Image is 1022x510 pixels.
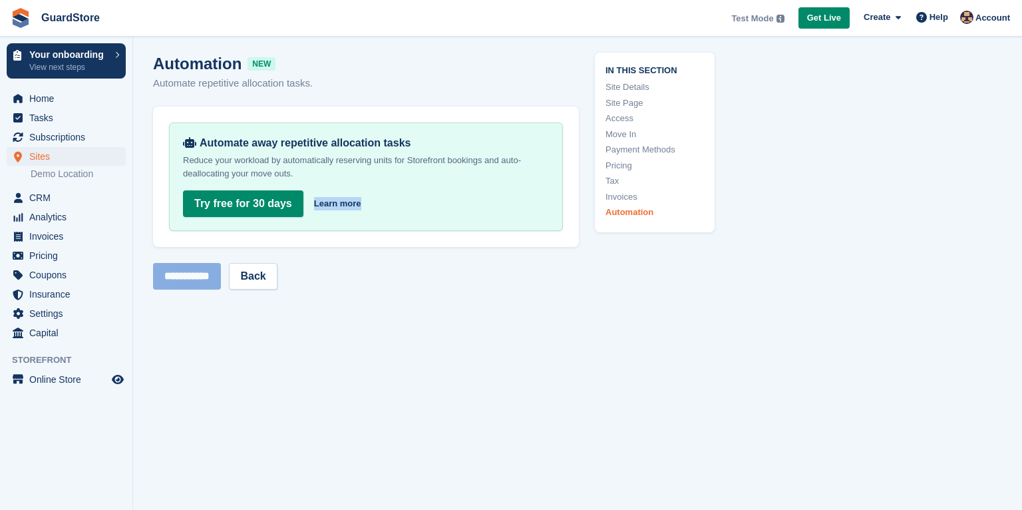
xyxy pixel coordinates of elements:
[7,227,126,246] a: menu
[605,63,704,75] span: In this section
[29,50,108,59] p: Your onboarding
[29,61,108,73] p: View next steps
[29,147,109,166] span: Sites
[12,354,132,367] span: Storefront
[960,11,973,24] img: Kieran Lewis
[605,190,704,203] a: Invoices
[29,285,109,304] span: Insurance
[229,263,277,290] a: Back
[29,370,109,389] span: Online Store
[975,11,1010,25] span: Account
[29,128,109,146] span: Subscriptions
[7,109,126,127] a: menu
[605,112,704,125] a: Access
[183,154,549,180] p: Reduce your workload by automatically reserving units for Storefront bookings and auto-deallocati...
[7,147,126,166] a: menu
[798,7,850,29] a: Get Live
[605,127,704,140] a: Move In
[930,11,948,24] span: Help
[7,188,126,207] a: menu
[36,7,105,29] a: GuardStore
[110,372,126,387] a: Preview store
[605,158,704,172] a: Pricing
[7,43,126,79] a: Your onboarding View next steps
[153,76,579,91] p: Automate repetitive allocation tasks.
[776,15,784,23] img: icon-info-grey-7440780725fd019a000dd9b08b2336e03edf1995a4989e88bcd33f0948082b44.svg
[605,143,704,156] a: Payment Methods
[605,81,704,94] a: Site Details
[153,52,579,76] h2: Automation
[605,206,704,219] a: Automation
[29,304,109,323] span: Settings
[864,11,890,24] span: Create
[183,136,549,150] div: Automate away repetitive allocation tasks
[7,208,126,226] a: menu
[29,324,109,342] span: Capital
[31,168,126,180] a: Demo Location
[183,190,303,217] a: Try free for 30 days
[7,128,126,146] a: menu
[605,174,704,188] a: Tax
[7,246,126,265] a: menu
[29,188,109,207] span: CRM
[807,11,841,25] span: Get Live
[29,89,109,108] span: Home
[7,304,126,323] a: menu
[29,227,109,246] span: Invoices
[731,12,773,25] span: Test Mode
[605,96,704,109] a: Site Page
[29,208,109,226] span: Analytics
[7,285,126,304] a: menu
[248,57,275,71] span: NEW
[29,266,109,284] span: Coupons
[7,266,126,284] a: menu
[29,109,109,127] span: Tasks
[7,89,126,108] a: menu
[29,246,109,265] span: Pricing
[7,324,126,342] a: menu
[314,197,361,210] a: Learn more
[11,8,31,28] img: stora-icon-8386f47178a22dfd0bd8f6a31ec36ba5ce8667c1dd55bd0f319d3a0aa187defe.svg
[7,370,126,389] a: menu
